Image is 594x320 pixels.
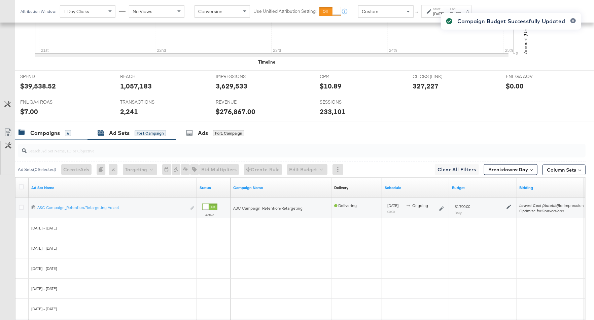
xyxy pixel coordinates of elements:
div: 1,057,183 [120,81,152,91]
span: [DATE] - [DATE] [31,286,57,291]
a: Reflects the ability of your Ad Set to achieve delivery based on ad states, schedule and budget. [334,185,348,190]
span: [DATE] - [DATE] [31,246,57,251]
span: IMPRESSIONS [216,73,266,80]
span: TRANSACTIONS [120,99,171,105]
input: Search Ad Set Name, ID or Objective [27,141,534,154]
div: Ad Sets [109,129,130,137]
span: CLICKS (LINK) [413,73,463,80]
div: 2,241 [120,107,138,116]
span: REACH [120,73,171,80]
span: ongoing [412,203,428,208]
span: 1 Day Clicks [64,8,89,14]
div: for 1 Campaign [213,130,244,136]
span: CPM [320,73,370,80]
label: Active [202,213,217,217]
div: Campaign Budget Successfully Updated [458,17,565,25]
div: for 1 Campaign [135,130,166,136]
div: $39,538.52 [20,81,56,91]
label: Start: [433,7,444,11]
div: $276,867.00 [216,107,255,116]
a: ASC Campaign_Retention/Retargeting Ad set [37,205,186,212]
span: Conversion [198,8,222,14]
a: Your Ad Set name. [31,185,194,190]
a: Your campaign name. [233,185,329,190]
span: [DATE] - [DATE] [31,266,57,271]
span: [DATE] - [DATE] [31,225,57,230]
div: Ad Sets ( 0 Selected) [18,167,56,173]
div: Attribution Window: [20,9,57,14]
div: 6 [65,130,71,136]
span: ASC Campaign_Retention/Retargeting [233,206,303,211]
div: Timeline [258,59,275,65]
div: Campaigns [30,129,60,137]
div: ASC Campaign_Retention/Retargeting Ad set [37,205,186,210]
span: ↑ [414,11,421,14]
span: SPEND [20,73,71,80]
sub: 00:00 [387,210,395,214]
div: 327,227 [413,81,439,91]
div: $10.89 [320,81,342,91]
span: Delivering [334,203,357,208]
div: $7.00 [20,107,38,116]
span: [DATE] - [DATE] [31,306,57,311]
span: FNL GA4 ROAS [20,99,71,105]
label: Use Unified Attribution Setting: [253,8,317,14]
div: 0 [97,164,109,175]
span: REVENUE [216,99,266,105]
div: 233,101 [320,107,346,116]
div: Ads [198,129,208,137]
div: 3,629,533 [216,81,247,91]
div: Delivery [334,185,348,190]
a: Shows when your Ad Set is scheduled to deliver. [385,185,447,190]
div: [DATE] [433,11,444,16]
span: Custom [362,8,378,14]
span: SESSIONS [320,99,370,105]
span: No Views [133,8,152,14]
a: Shows the current state of your Ad Set. [200,185,228,190]
span: [DATE] [387,203,398,208]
